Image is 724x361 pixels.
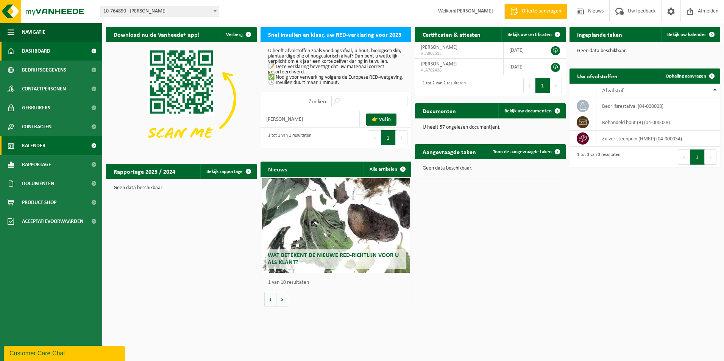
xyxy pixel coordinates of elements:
button: Vorige [264,292,276,307]
span: Navigatie [22,23,45,42]
p: U heeft afvalstoffen zoals voedingsafval, b-hout, biologisch slib, plantaardige olie of hoogcalor... [268,48,404,86]
img: Download de VHEPlus App [106,42,257,155]
a: Ophaling aanvragen [660,68,719,84]
button: Volgende [276,292,288,307]
p: Geen data beschikbaar. [423,166,558,171]
a: Bekijk uw kalender [661,27,719,42]
span: Bekijk uw certificaten [507,32,552,37]
a: Alle artikelen [364,162,410,177]
span: Toon de aangevraagde taken [493,149,552,154]
span: Dashboard [22,42,50,61]
span: Bekijk uw documenten [504,109,552,114]
button: Verberg [220,27,256,42]
span: Rapportage [22,155,51,174]
span: [PERSON_NAME] [421,45,457,50]
p: 1 van 10 resultaten [268,280,407,285]
button: Previous [523,78,535,93]
h2: Documenten [415,103,463,118]
button: 1 [381,130,396,145]
td: [PERSON_NAME] [261,111,360,128]
td: [DATE] [504,59,542,75]
span: Contracten [22,117,51,136]
span: Documenten [22,174,54,193]
button: Previous [369,130,381,145]
label: Zoeken: [309,99,328,105]
div: 1 tot 3 van 3 resultaten [573,149,620,165]
button: Previous [678,149,690,165]
a: Toon de aangevraagde taken [487,144,565,159]
a: Wat betekent de nieuwe RED-richtlijn voor u als klant? [262,178,410,273]
p: Geen data beschikbaar. [577,48,713,54]
a: Bekijk rapportage [200,164,256,179]
span: 10-764890 - VANDROMME DIETER - LEDEGEM [100,6,219,17]
span: Contactpersonen [22,79,66,98]
a: 👉 Vul in [366,114,396,126]
span: Kalender [22,136,45,155]
td: behandeld hout (B) (04-000028) [596,114,720,131]
a: Bekijk uw certificaten [501,27,565,42]
strong: [PERSON_NAME] [455,8,493,14]
span: Product Shop [22,193,56,212]
span: Ophaling aanvragen [666,74,706,79]
td: zuiver steenpuin (HMRP) (04-000054) [596,131,720,147]
p: U heeft 57 ongelezen document(en). [423,125,558,130]
h2: Download nu de Vanheede+ app! [106,27,207,42]
span: Verberg [226,32,243,37]
button: Next [396,130,407,145]
span: Wat betekent de nieuwe RED-richtlijn voor u als klant? [268,252,399,266]
a: Bekijk uw documenten [498,103,565,118]
h2: Certificaten & attesten [415,27,488,42]
h2: Ingeplande taken [570,27,630,42]
span: Acceptatievoorwaarden [22,212,83,231]
span: Gebruikers [22,98,50,117]
button: 1 [690,149,705,165]
button: 1 [535,78,550,93]
td: [DATE] [504,42,542,59]
span: Afvalstof [602,88,624,94]
div: 1 tot 2 van 2 resultaten [419,77,466,94]
a: Offerte aanvragen [504,4,567,19]
h2: Aangevraagde taken [415,144,484,159]
span: [PERSON_NAME] [421,61,457,67]
h2: Uw afvalstoffen [570,68,625,83]
h2: Rapportage 2025 / 2024 [106,164,183,179]
span: Offerte aanvragen [520,8,563,15]
span: VLA702438 [421,67,498,73]
button: Next [705,149,716,165]
div: 1 tot 1 van 1 resultaten [264,129,311,146]
span: Bedrijfsgegevens [22,61,66,79]
h2: Nieuws [261,162,295,176]
span: Bekijk uw kalender [667,32,706,37]
h2: Snel invullen en klaar, uw RED-verklaring voor 2025 [261,27,409,42]
iframe: chat widget [4,344,126,361]
p: Geen data beschikbaar [114,185,249,191]
td: bedrijfsrestafval (04-000008) [596,98,720,114]
button: Next [550,78,562,93]
span: VLA902515 [421,51,498,57]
